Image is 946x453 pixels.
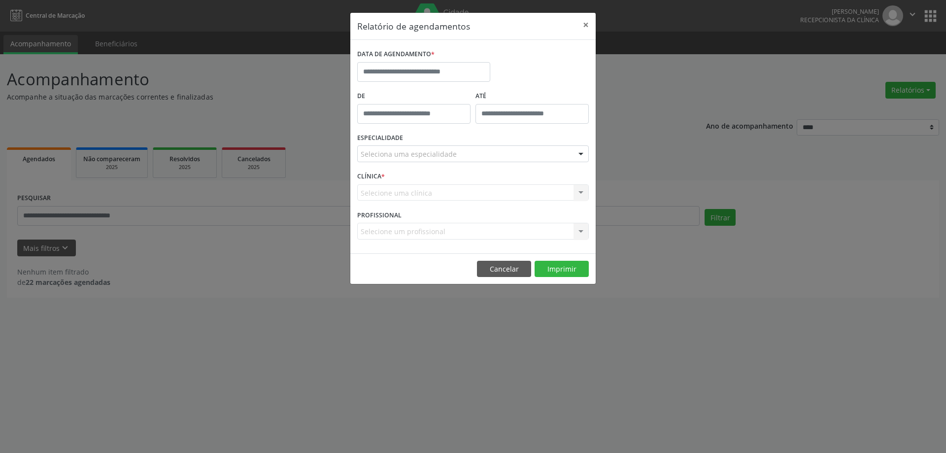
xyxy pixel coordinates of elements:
label: De [357,89,471,104]
label: DATA DE AGENDAMENTO [357,47,435,62]
h5: Relatório de agendamentos [357,20,470,33]
button: Close [576,13,596,37]
label: ESPECIALIDADE [357,131,403,146]
label: ATÉ [475,89,589,104]
label: PROFISSIONAL [357,208,402,223]
label: CLÍNICA [357,169,385,184]
span: Seleciona uma especialidade [361,149,457,159]
button: Cancelar [477,261,531,278]
button: Imprimir [535,261,589,278]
